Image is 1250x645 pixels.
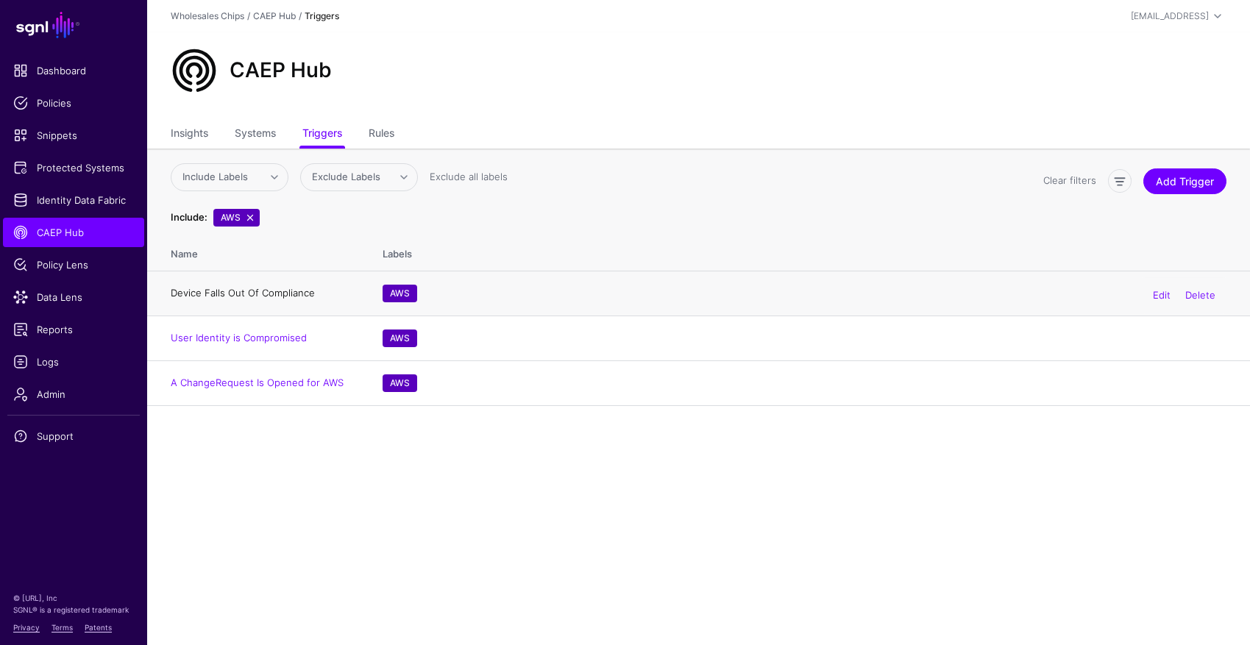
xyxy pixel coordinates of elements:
[13,387,134,402] span: Admin
[171,332,307,343] a: User Identity is Compromised
[213,209,260,227] span: AWS
[13,193,134,207] span: Identity Data Fabric
[171,377,344,388] a: A ChangeRequest Is Opened for AWS
[171,121,208,149] a: Insights
[13,63,134,78] span: Dashboard
[13,623,40,632] a: Privacy
[13,257,134,272] span: Policy Lens
[3,315,144,344] a: Reports
[296,10,305,23] div: /
[52,623,73,632] a: Terms
[13,592,134,604] p: © [URL], Inc
[3,218,144,247] a: CAEP Hub
[13,290,134,304] span: Data Lens
[3,153,144,182] a: Protected Systems
[85,623,112,632] a: Patents
[147,232,368,271] th: Name
[383,285,417,302] span: AWS
[1185,289,1215,301] a: Delete
[13,604,134,616] p: SGNL® is a registered trademark
[9,9,138,41] a: SGNL
[168,210,210,225] div: Include:
[3,379,144,409] a: Admin
[3,185,144,215] a: Identity Data Fabric
[13,429,134,443] span: Support
[253,10,296,21] a: CAEP Hub
[430,171,508,182] a: Exclude all labels
[171,287,315,299] a: Device Falls Out Of Compliance
[383,374,417,392] span: AWS
[1043,174,1096,186] a: Clear filters
[3,56,144,85] a: Dashboard
[3,88,144,118] a: Policies
[13,160,134,175] span: Protected Systems
[1143,168,1226,194] a: Add Trigger
[1131,10,1209,23] div: [EMAIL_ADDRESS]
[368,232,1250,271] th: Labels
[13,225,134,240] span: CAEP Hub
[13,128,134,143] span: Snippets
[230,58,332,83] h2: CAEP Hub
[305,10,339,21] strong: Triggers
[3,250,144,279] a: Policy Lens
[171,10,244,21] a: Wholesales Chips
[312,171,380,182] span: Exclude Labels
[3,282,144,312] a: Data Lens
[369,121,394,149] a: Rules
[383,329,417,347] span: AWS
[13,96,134,110] span: Policies
[1153,289,1171,301] a: Edit
[13,322,134,337] span: Reports
[244,10,253,23] div: /
[182,171,248,182] span: Include Labels
[13,354,134,369] span: Logs
[3,121,144,150] a: Snippets
[3,347,144,377] a: Logs
[235,121,276,149] a: Systems
[302,121,342,149] a: Triggers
